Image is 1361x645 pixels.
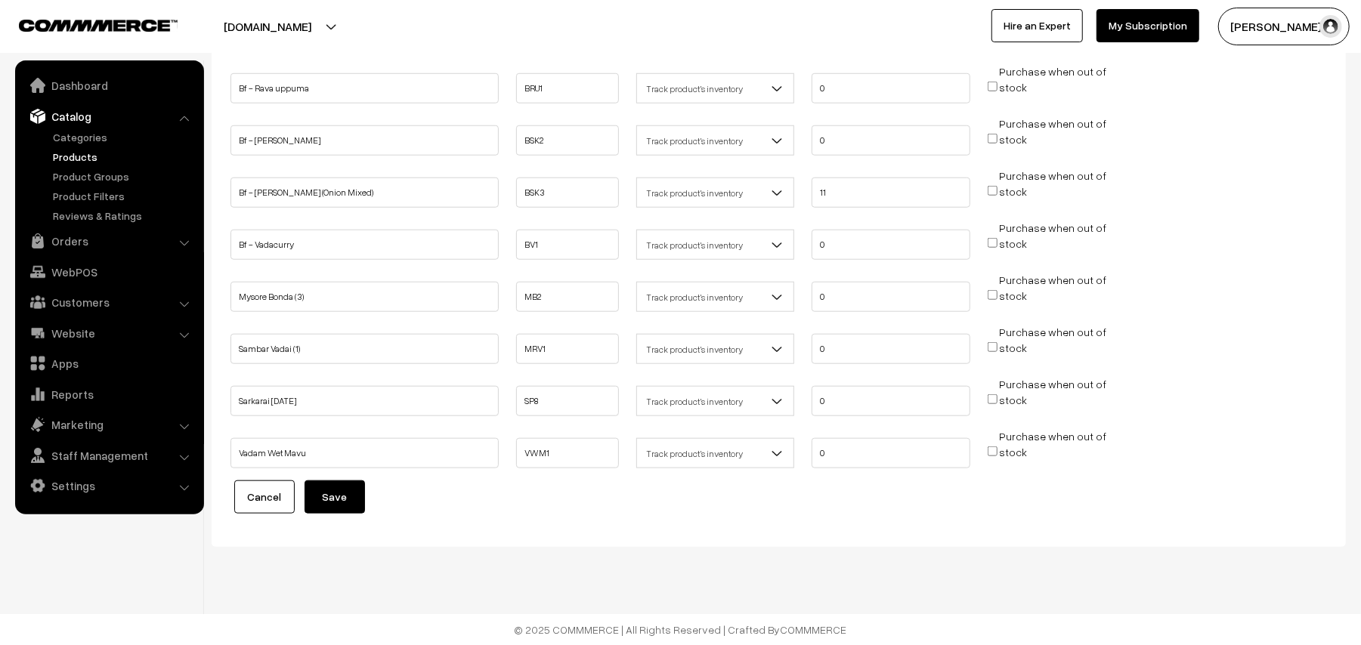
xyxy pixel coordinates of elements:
span: Track product's inventory [637,388,793,415]
a: COMMMERCE [19,15,151,33]
span: Track product's inventory [636,73,794,103]
a: COMMMERCE [781,623,847,636]
a: Catalog [19,103,199,130]
span: Track product's inventory [637,284,793,310]
span: Track product's inventory [636,386,794,416]
label: Purchase when out of stock [1000,168,1107,199]
button: [DOMAIN_NAME] [171,8,364,45]
a: Settings [19,472,199,499]
label: Purchase when out of stock [1000,116,1107,147]
a: Dashboard [19,72,199,99]
span: Track product's inventory [637,76,793,102]
a: Staff Management [19,442,199,469]
span: Track product's inventory [637,232,793,258]
span: Track product's inventory [636,438,794,468]
a: Customers [19,289,199,316]
span: Track product's inventory [636,282,794,312]
a: Reports [19,381,199,408]
button: Save [305,480,365,514]
span: Track product's inventory [637,336,793,363]
a: Reviews & Ratings [49,208,199,224]
span: Track product's inventory [636,230,794,260]
label: Purchase when out of stock [1000,272,1107,304]
label: Purchase when out of stock [1000,376,1107,408]
span: Track product's inventory [637,440,793,467]
span: Track product's inventory [636,125,794,156]
label: Purchase when out of stock [1000,324,1107,356]
a: Product Groups [49,168,199,184]
label: Purchase when out of stock [1000,63,1107,95]
a: Product Filters [49,188,199,204]
a: WebPOS [19,258,199,285]
a: Apps [19,350,199,377]
a: Products [49,149,199,165]
img: user [1319,15,1342,38]
a: Orders [19,227,199,255]
a: Cancel [234,480,295,514]
button: [PERSON_NAME] s… [1218,8,1350,45]
a: Marketing [19,411,199,438]
img: COMMMERCE [19,20,178,31]
a: My Subscription [1097,9,1199,42]
span: Track product's inventory [637,128,793,154]
label: Purchase when out of stock [1000,220,1107,252]
span: Track product's inventory [637,180,793,206]
a: Website [19,319,199,347]
a: Hire an Expert [991,9,1083,42]
a: Categories [49,129,199,145]
label: Purchase when out of stock [1000,428,1107,460]
span: Track product's inventory [636,177,794,208]
span: Track product's inventory [636,334,794,364]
